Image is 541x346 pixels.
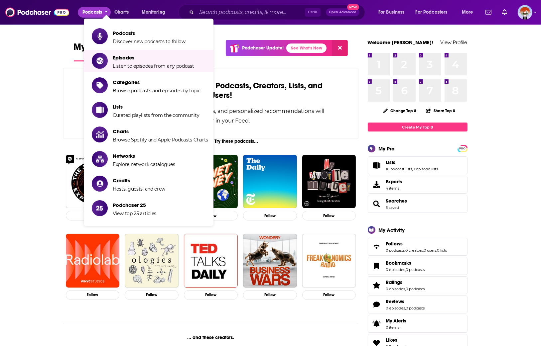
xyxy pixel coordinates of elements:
[405,287,406,291] span: ,
[441,39,468,45] a: View Profile
[113,30,186,36] span: Podcasts
[386,299,405,304] span: Reviews
[113,112,199,118] span: Curated playlists from the community
[386,186,402,191] span: 4 items
[113,39,186,44] span: Discover new podcasts to follow
[386,287,405,291] a: 0 episodes
[82,8,102,17] span: Podcasts
[405,306,406,310] span: ,
[386,159,396,165] span: Lists
[386,267,405,272] a: 0 episodes
[426,104,456,117] button: Share Top 8
[406,248,423,253] a: 0 creators
[368,257,468,275] span: Bookmarks
[66,290,120,300] button: Follow
[125,290,179,300] button: Follow
[5,6,69,19] img: Podchaser - Follow, Share and Rate Podcasts
[370,199,383,209] a: Searches
[386,325,407,330] span: 0 items
[243,211,297,220] button: Follow
[66,155,120,209] img: The Joe Rogan Experience
[185,5,371,20] div: Search podcasts, credits, & more...
[386,337,414,343] a: Likes
[518,5,532,20] span: Logged in as diana.griffin
[370,281,383,290] a: Ratings
[370,319,383,328] span: My Alerts
[302,290,356,300] button: Follow
[406,267,425,272] a: 0 podcasts
[113,211,156,216] span: View top 25 articles
[483,7,494,18] a: Show notifications dropdown
[386,318,407,324] span: My Alerts
[243,155,297,209] img: The Daily
[184,290,238,300] button: Follow
[386,260,412,266] span: Bookmarks
[113,177,165,184] span: Credits
[386,179,402,185] span: Exports
[74,41,109,56] span: My Feed
[424,248,437,253] a: 0 users
[113,104,199,110] span: Lists
[326,8,359,16] button: Open AdvancedNew
[329,11,356,14] span: Open Advanced
[184,234,238,288] img: TED Talks Daily
[378,8,405,17] span: For Business
[242,45,284,51] p: Podchaser Update!
[457,7,481,18] button: open menu
[368,39,434,45] a: Welcome [PERSON_NAME]!
[113,202,156,208] span: Podchaser 25
[405,248,406,253] span: ,
[437,248,437,253] span: ,
[406,287,425,291] a: 0 podcasts
[386,306,405,310] a: 0 episodes
[63,138,359,144] div: Not sure who to follow? Try these podcasts...
[386,248,405,253] a: 0 podcasts
[423,248,424,253] span: ,
[368,315,468,333] a: My Alerts
[302,234,356,288] img: Freakonomics Radio
[114,8,129,17] span: Charts
[110,7,133,18] a: Charts
[368,156,468,174] span: Lists
[63,335,359,340] div: ... and these creators.
[379,145,395,152] div: My Pro
[368,176,468,194] a: Exports
[386,241,403,247] span: Follows
[412,167,413,171] span: ,
[370,261,383,271] a: Bookmarks
[405,267,406,272] span: ,
[379,107,421,115] button: Change Top 8
[302,155,356,209] a: My Favorite Murder with Karen Kilgariff and Georgia Hardstark
[413,167,438,171] a: 0 episode lists
[74,41,109,61] a: My Feed
[370,300,383,309] a: Reviews
[406,306,425,310] a: 0 podcasts
[374,7,413,18] button: open menu
[125,234,179,288] img: Ologies with Alie Ward
[462,8,473,17] span: More
[368,195,468,213] span: Searches
[286,43,327,53] a: See What's New
[113,128,208,134] span: Charts
[386,299,425,304] a: Reviews
[243,234,297,288] img: Business Wars
[368,123,468,131] a: Create My Top 8
[499,7,510,18] a: Show notifications dropdown
[437,248,447,253] a: 0 lists
[459,146,467,151] a: PRO
[142,8,165,17] span: Monitoring
[197,7,305,18] input: Search podcasts, credits, & more...
[347,4,359,10] span: New
[386,198,407,204] a: Searches
[66,211,120,220] button: Follow
[113,63,194,69] span: Listen to episodes from any podcast
[113,137,208,143] span: Browse Spotify and Apple Podcasts Charts
[368,296,468,313] span: Reviews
